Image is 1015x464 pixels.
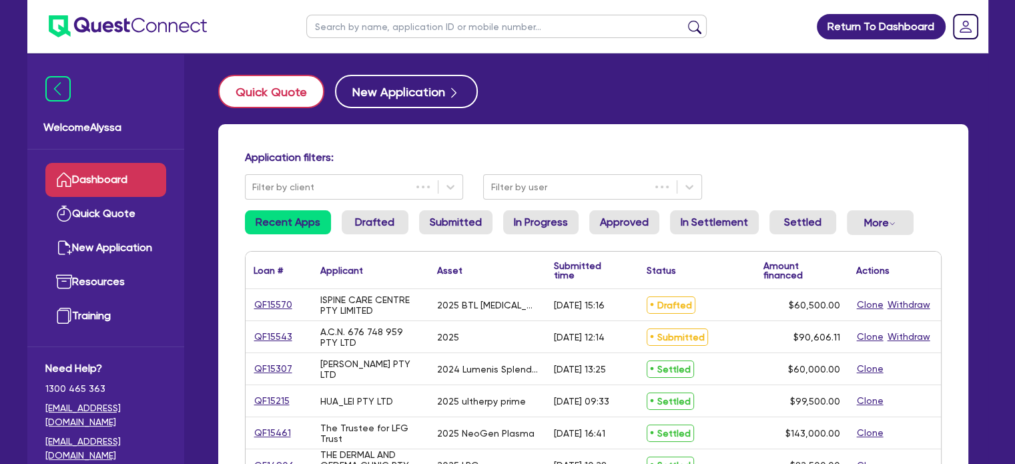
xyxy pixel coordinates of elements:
div: ISPINE CARE CENTRE PTY LIMITED [320,294,421,316]
div: [DATE] 09:33 [554,396,609,407]
div: HUA_LEI PTY LTD [320,396,393,407]
button: Withdraw [887,297,931,312]
h4: Application filters: [245,151,942,164]
div: [DATE] 12:14 [554,332,605,342]
div: Applicant [320,266,363,275]
div: 2025 ultherpy prime [437,396,526,407]
span: Settled [647,425,694,442]
div: 2025 BTL [MEDICAL_DATA] [437,300,538,310]
img: quest-connect-logo-blue [49,15,207,37]
button: Quick Quote [218,75,324,108]
span: Settled [647,361,694,378]
span: Submitted [647,328,708,346]
a: Drafted [342,210,408,234]
span: $60,500.00 [789,300,840,310]
button: Dropdown toggle [847,210,914,235]
img: icon-menu-close [45,76,71,101]
a: Quick Quote [218,75,335,108]
a: Recent Apps [245,210,331,234]
div: A.C.N. 676 748 959 PTY LTD [320,326,421,348]
span: Drafted [647,296,695,314]
img: new-application [56,240,72,256]
a: Resources [45,265,166,299]
a: Settled [769,210,836,234]
a: [EMAIL_ADDRESS][DOMAIN_NAME] [45,401,166,429]
div: 2025 NeoGen Plasma [437,428,535,439]
div: Asset [437,266,462,275]
button: Clone [856,393,884,409]
div: [PERSON_NAME] PTY LTD [320,359,421,380]
a: Quick Quote [45,197,166,231]
button: New Application [335,75,478,108]
span: 1300 465 363 [45,382,166,396]
a: QF15461 [254,425,292,441]
button: Withdraw [887,329,931,344]
img: resources [56,274,72,290]
span: $99,500.00 [790,396,840,407]
div: [DATE] 15:16 [554,300,605,310]
a: Dashboard [45,163,166,197]
a: Dropdown toggle [948,9,983,44]
a: In Settlement [670,210,759,234]
span: $60,000.00 [788,364,840,375]
a: [EMAIL_ADDRESS][DOMAIN_NAME] [45,435,166,463]
a: Return To Dashboard [817,14,946,39]
a: Submitted [419,210,492,234]
div: [DATE] 13:25 [554,364,606,375]
a: QF15543 [254,329,293,344]
div: Loan # [254,266,283,275]
div: Status [647,266,676,275]
button: Clone [856,297,884,312]
a: Training [45,299,166,333]
a: QF15215 [254,393,290,409]
button: Clone [856,425,884,441]
span: Need Help? [45,361,166,377]
a: QF15570 [254,297,293,312]
div: Submitted time [554,261,619,280]
div: 2025 [437,332,459,342]
span: $143,000.00 [785,428,840,439]
button: Clone [856,329,884,344]
a: In Progress [503,210,579,234]
a: QF15307 [254,361,293,377]
img: quick-quote [56,206,72,222]
input: Search by name, application ID or mobile number... [306,15,707,38]
a: New Application [45,231,166,265]
img: training [56,308,72,324]
div: Amount financed [763,261,840,280]
div: 2024 Lumenis Splendor [437,364,538,375]
div: Actions [856,266,890,275]
button: Clone [856,361,884,377]
span: Settled [647,393,694,410]
div: [DATE] 16:41 [554,428,605,439]
a: Approved [589,210,659,234]
span: Welcome Alyssa [43,120,168,136]
span: $90,606.11 [793,332,840,342]
div: The Trustee for LFG Trust [320,423,421,444]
